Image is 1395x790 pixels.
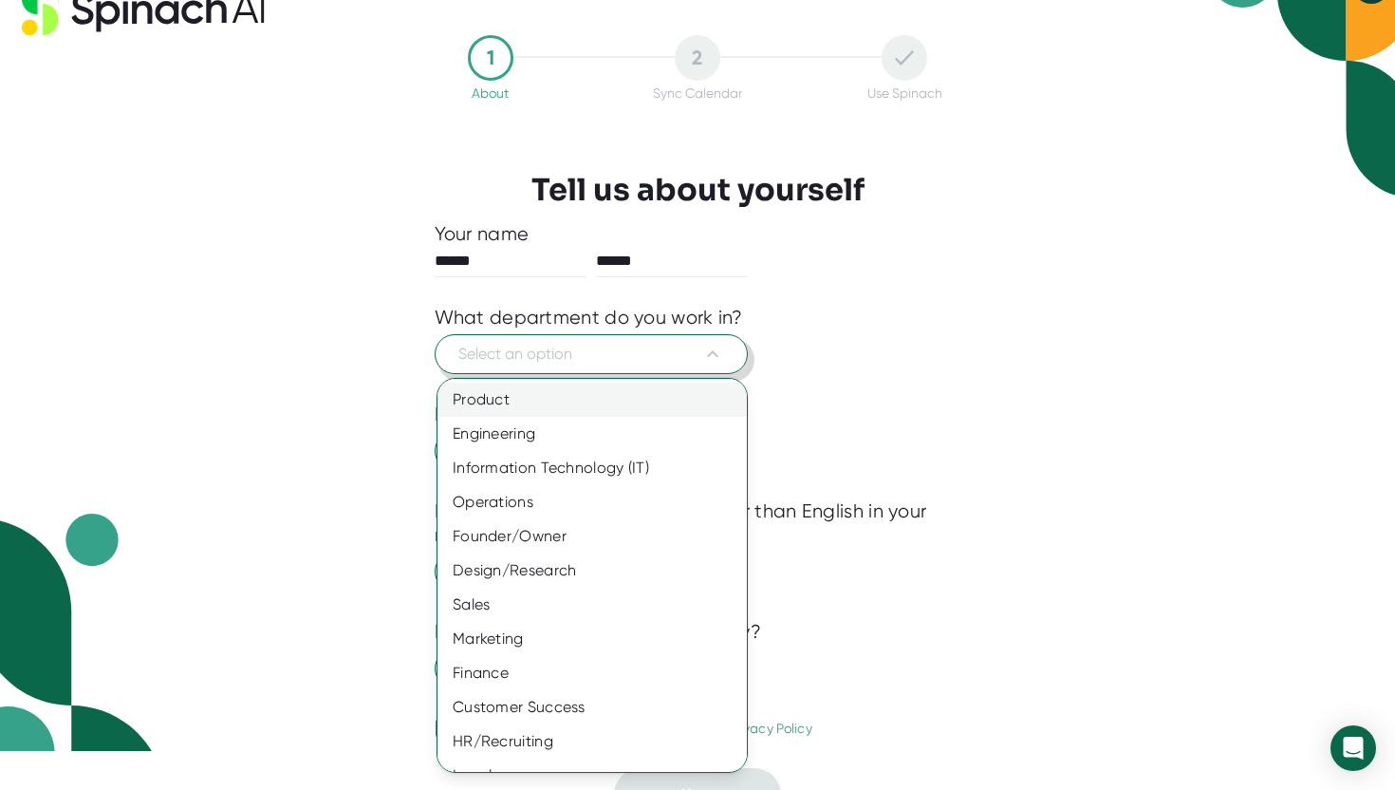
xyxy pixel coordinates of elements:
div: Open Intercom Messenger [1330,725,1376,771]
div: Engineering [437,417,747,451]
div: Finance [437,656,747,690]
div: HR/Recruiting [437,724,747,759]
div: Customer Success [437,690,747,724]
div: Operations [437,485,747,519]
div: Founder/Owner [437,519,747,554]
div: Sales [437,588,747,622]
div: Marketing [437,622,747,656]
div: Information Technology (IT) [437,451,747,485]
div: Product [437,383,747,417]
div: Design/Research [437,554,747,588]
